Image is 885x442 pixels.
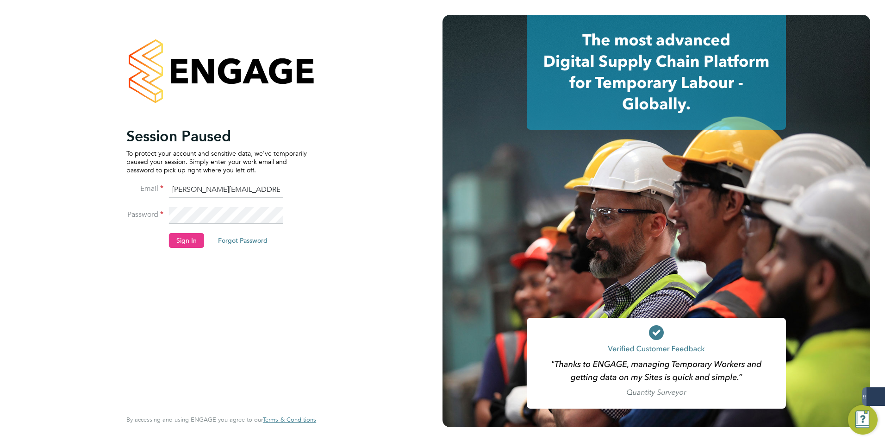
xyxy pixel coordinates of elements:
button: Forgot Password [211,233,275,248]
button: Engage Resource Center [848,405,878,435]
input: Enter your work email... [169,182,283,198]
label: Password [126,210,163,220]
span: Terms & Conditions [263,416,316,423]
span: By accessing and using ENGAGE you agree to our [126,416,316,423]
h2: Session Paused [126,127,307,145]
button: Sign In [169,233,204,248]
p: To protect your account and sensitive data, we've temporarily paused your session. Simply enter y... [126,149,307,175]
label: Email [126,184,163,194]
a: Terms & Conditions [263,416,316,423]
